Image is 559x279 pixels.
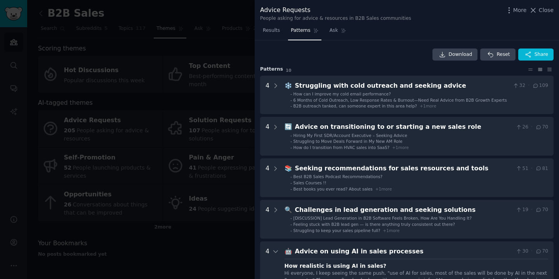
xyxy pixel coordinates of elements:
div: Advice on transitioning to or starting a new sales role [295,122,513,132]
span: Patterns [291,27,310,34]
span: How can I improve my cold email performance? [293,92,391,96]
span: · [531,165,533,172]
span: Sales Courses !! [293,180,326,185]
span: Share [535,51,548,58]
a: Ask [327,24,349,40]
span: Best B2B Sales Podcast Recommendations? [293,174,383,179]
span: 📚 [285,165,292,172]
div: - [290,97,292,103]
div: 4 [266,205,269,233]
span: 32 [512,82,525,89]
span: 70 [535,248,548,255]
a: Patterns [288,24,321,40]
button: Close [529,6,554,14]
div: Seeking recommendations for sales resources and tools [295,164,513,173]
button: Reset [480,49,515,61]
span: B2B outreach tanked, can someone expert in this area help? [293,104,417,108]
span: Reset [497,51,510,58]
span: 10 [286,68,292,73]
a: Results [260,24,283,40]
span: Hiring My First SDR/Account Executive – Seeking Advice [293,133,407,138]
div: - [290,145,292,150]
span: 🔍 [285,206,292,213]
div: How realistic is using AI in sales? [285,262,387,270]
div: - [290,133,292,138]
span: 81 [535,165,548,172]
span: + 1 more [420,104,436,108]
div: - [290,228,292,233]
div: Challenges in lead generation and seeking solutions [295,205,513,215]
span: · [531,124,533,131]
span: · [531,248,533,255]
span: How do I transition from HVAC sales into SaaS? [293,145,390,150]
span: 30 [516,248,528,255]
div: - [290,186,292,192]
div: - [290,180,292,185]
span: Ask [330,27,338,34]
div: - [290,222,292,227]
div: Advice on using AI in sales processes [295,247,513,256]
span: 26 [516,124,528,131]
span: [DISCUSSION] Lead Generation in B2B Software Feels Broken, How Are You Handling It? [293,216,472,220]
span: · [528,82,529,89]
span: 70 [535,124,548,131]
span: Struggling to Move Deals Forward in My New AM Role [293,139,403,144]
span: + 1 more [375,187,392,191]
div: - [290,103,292,109]
div: - [290,215,292,221]
div: 4 [266,122,269,150]
span: 51 [516,165,528,172]
span: 70 [535,206,548,213]
span: 🔄 [285,123,292,130]
span: 🤖 [285,248,292,255]
button: More [505,6,527,14]
button: Share [518,49,554,61]
div: - [290,91,292,97]
a: Download [432,49,478,61]
div: Advice Requests [260,5,411,15]
span: Struggling to keep your sales pipeline full? [293,228,380,233]
span: 19 [516,206,528,213]
span: 109 [532,82,548,89]
div: People asking for advice & resources in B2B Sales communities [260,15,411,22]
span: More [513,6,527,14]
div: - [290,139,292,144]
div: - [290,174,292,179]
span: Pattern s [260,66,283,73]
div: 4 [266,81,269,109]
span: Best books you ever read? About sales [293,187,373,191]
span: Feeling stuck with B2B lead gen — is there anything truly consistent out there? [293,222,455,227]
div: Struggling with cold outreach and seeking advice [295,81,510,91]
span: Download [449,51,472,58]
span: + 1 more [392,145,409,150]
span: + 1 more [383,228,399,233]
span: ❄️ [285,82,292,89]
span: 6 Months of Cold Outreach, Low Response Rates & Burnout—Need Real Advice from B2B Growth Experts [293,98,507,102]
div: 4 [266,164,269,192]
span: Close [539,6,554,14]
span: · [531,206,533,213]
span: Results [263,27,280,34]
